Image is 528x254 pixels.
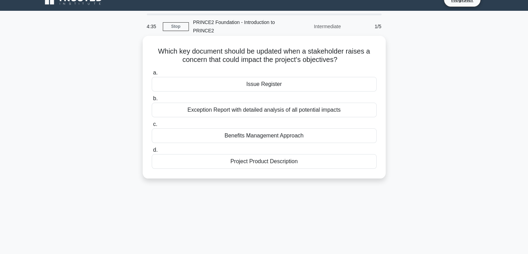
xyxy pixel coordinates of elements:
div: Intermediate [284,19,345,33]
div: PRINCE2 Foundation - Introduction to PRINCE2 [189,15,284,38]
div: Issue Register [152,77,377,92]
span: a. [153,70,158,76]
span: d. [153,147,158,153]
a: Stop [163,22,189,31]
span: b. [153,95,158,101]
span: c. [153,121,157,127]
div: Benefits Management Approach [152,128,377,143]
h5: Which key document should be updated when a stakeholder raises a concern that could impact the pr... [151,47,377,64]
div: Project Product Description [152,154,377,169]
div: 1/5 [345,19,386,33]
div: 4:35 [143,19,163,33]
div: Exception Report with detailed analysis of all potential impacts [152,103,377,117]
